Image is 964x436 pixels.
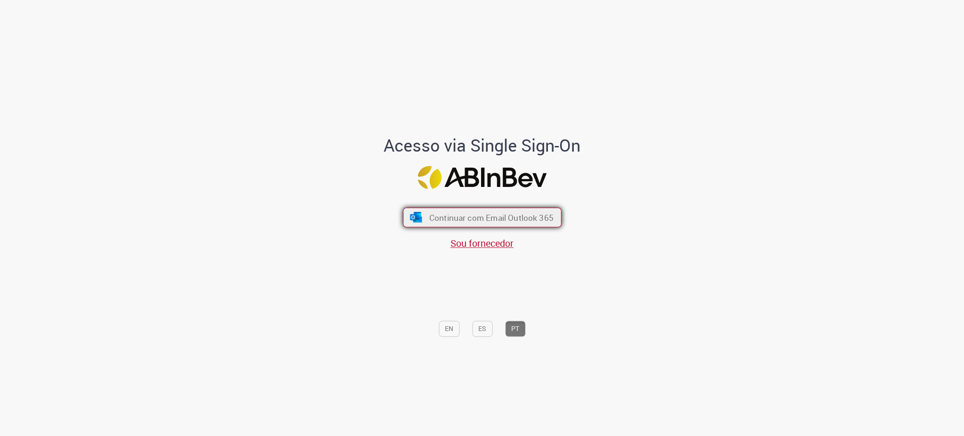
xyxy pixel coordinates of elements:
[352,136,613,155] h1: Acesso via Single Sign-On
[472,321,492,337] button: ES
[439,321,459,337] button: EN
[409,212,423,222] img: ícone Azure/Microsoft 360
[450,237,514,250] a: Sou fornecedor
[403,208,562,227] button: ícone Azure/Microsoft 360 Continuar com Email Outlook 365
[505,321,525,337] button: PT
[429,212,553,223] span: Continuar com Email Outlook 365
[418,166,546,189] img: Logo ABInBev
